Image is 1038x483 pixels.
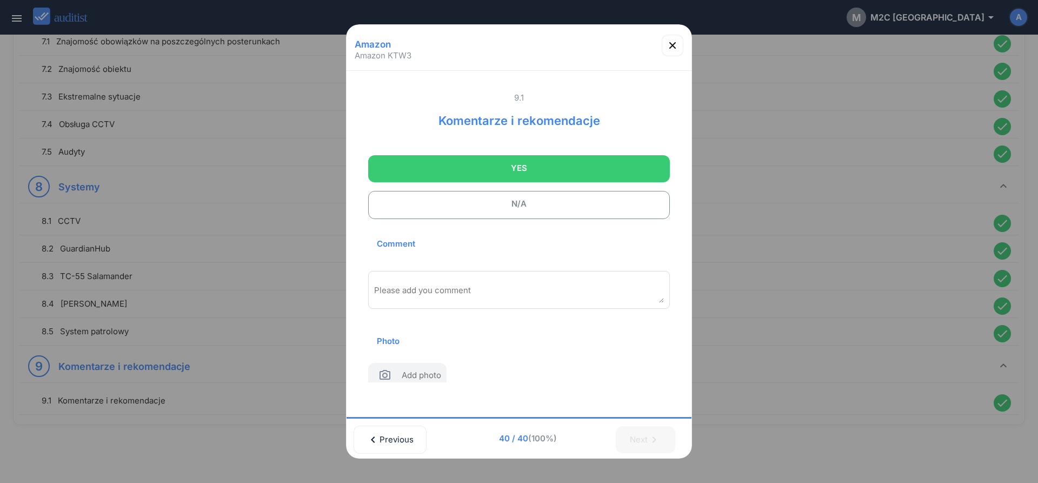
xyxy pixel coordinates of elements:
[351,35,395,54] h1: Amazon
[382,193,656,215] span: N/A
[367,433,380,446] i: chevron_left
[382,157,656,179] span: YES
[355,50,411,61] span: Amazon KTW3
[368,324,408,359] h2: Photo
[374,285,664,303] textarea: Please add you comment
[528,433,557,444] span: (100%)
[430,103,609,129] div: Komentarze i rekomendacje
[368,428,412,452] div: Previous
[368,92,670,103] span: 9.1
[354,426,427,454] button: Previous
[368,227,424,261] h2: Comment
[442,433,613,445] span: 40 / 40
[402,369,441,385] span: Add photo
